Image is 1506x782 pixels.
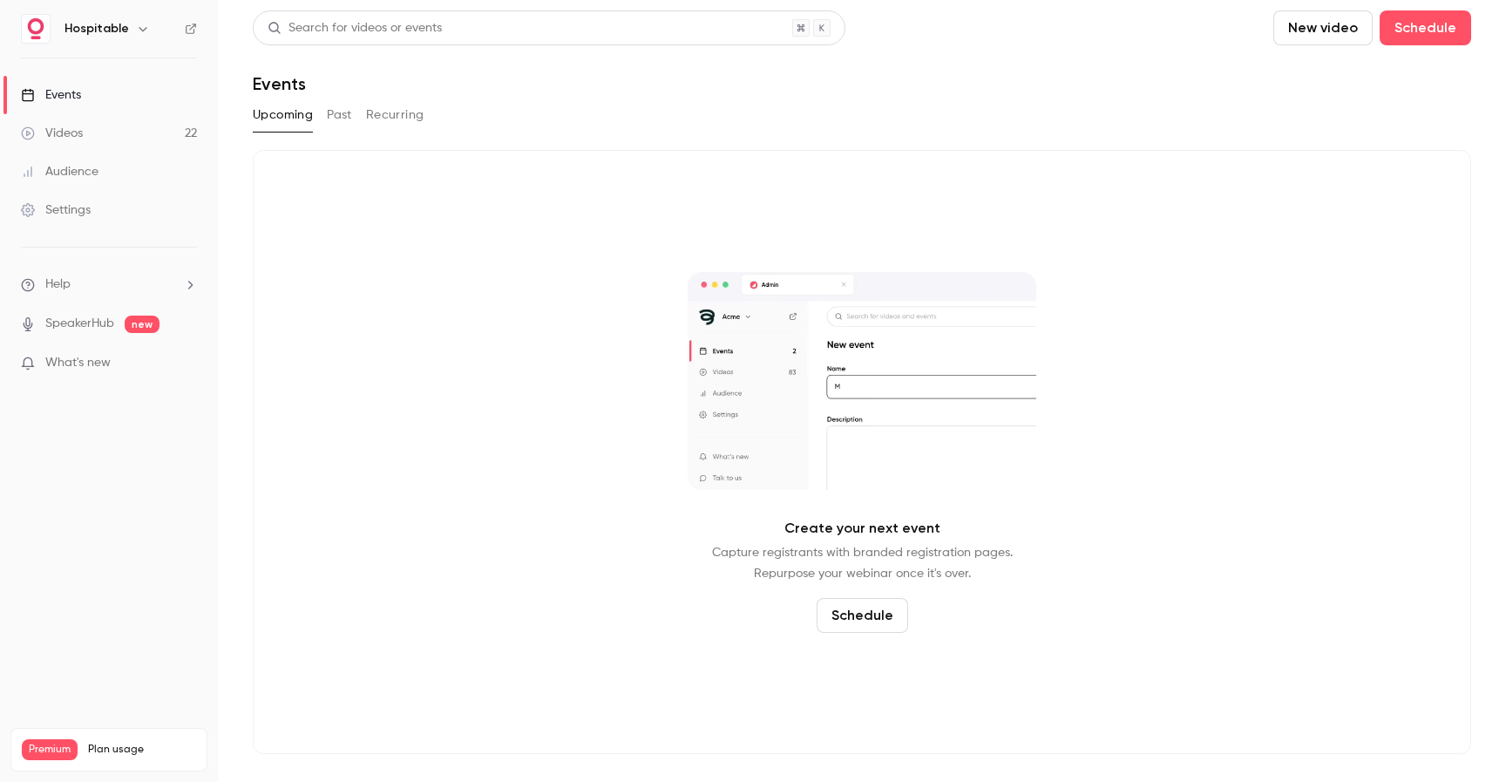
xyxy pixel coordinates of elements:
div: Settings [21,201,91,219]
button: Past [327,101,352,129]
h1: Events [253,73,306,94]
span: Premium [22,739,78,760]
div: Videos [21,125,83,142]
div: Events [21,86,81,104]
div: Audience [21,163,98,180]
img: Hospitable [22,15,50,43]
li: help-dropdown-opener [21,275,197,294]
button: Schedule [817,598,908,633]
div: Search for videos or events [268,19,442,37]
button: New video [1273,10,1373,45]
iframe: Noticeable Trigger [176,356,197,371]
p: Capture registrants with branded registration pages. Repurpose your webinar once it's over. [712,542,1013,584]
h6: Hospitable [64,20,129,37]
span: new [125,316,159,333]
a: SpeakerHub [45,315,114,333]
button: Recurring [366,101,424,129]
p: Create your next event [784,518,940,539]
span: Help [45,275,71,294]
button: Upcoming [253,101,313,129]
button: Schedule [1380,10,1471,45]
span: Plan usage [88,743,196,757]
span: What's new [45,354,111,372]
